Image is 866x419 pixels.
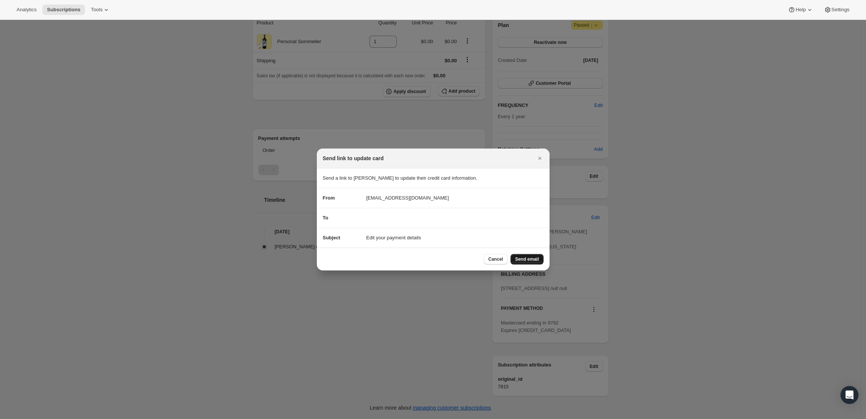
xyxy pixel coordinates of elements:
span: Cancel [488,256,503,262]
button: Subscriptions [42,5,85,15]
button: Send email [511,254,543,264]
button: Analytics [12,5,41,15]
button: Settings [819,5,854,15]
h2: Send link to update card [323,155,384,162]
span: Tools [91,7,102,13]
button: Help [783,5,818,15]
span: Send email [515,256,539,262]
span: From [323,195,335,201]
button: Tools [86,5,114,15]
span: To [323,215,328,221]
span: Subject [323,235,340,240]
span: [EMAIL_ADDRESS][DOMAIN_NAME] [366,194,449,202]
button: Cancel [484,254,508,264]
span: Edit your payment details [366,234,421,242]
p: Send a link to [PERSON_NAME] to update their credit card information. [323,174,544,182]
div: Open Intercom Messenger [840,386,858,404]
span: Analytics [17,7,36,13]
button: Close [535,153,545,164]
span: Subscriptions [47,7,80,13]
span: Settings [831,7,849,13]
span: Help [795,7,806,13]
